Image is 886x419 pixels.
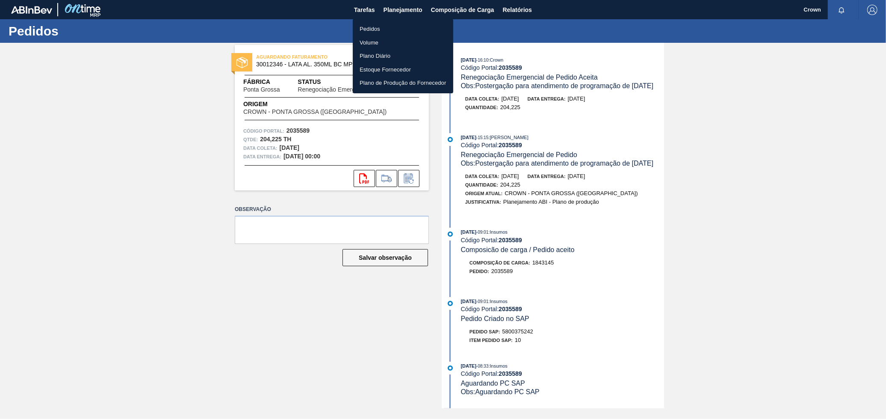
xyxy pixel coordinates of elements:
a: Volume [353,36,453,50]
a: Estoque Fornecedor [353,63,453,77]
a: Plano Diário [353,49,453,63]
a: Plano de Produção do Fornecedor [353,76,453,90]
a: Pedidos [353,22,453,36]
